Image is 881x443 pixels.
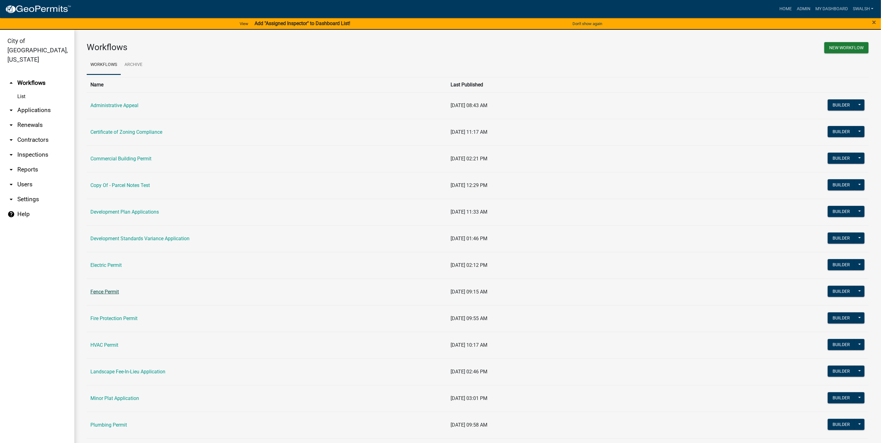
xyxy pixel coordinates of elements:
a: View [237,19,251,29]
span: [DATE] 03:01 PM [451,395,488,401]
a: Archive [121,55,146,75]
span: [DATE] 01:46 PM [451,236,488,241]
span: [DATE] 09:15 AM [451,289,488,295]
a: Administrative Appeal [90,102,138,108]
a: Fire Protection Permit [90,315,137,321]
i: help [7,211,15,218]
a: HVAC Permit [90,342,118,348]
i: arrow_drop_down [7,196,15,203]
i: arrow_drop_down [7,136,15,144]
th: Last Published [447,77,717,92]
span: × [872,18,876,27]
span: [DATE] 12:29 PM [451,182,488,188]
button: Builder [828,179,855,190]
span: [DATE] 09:55 AM [451,315,488,321]
a: Fence Permit [90,289,119,295]
span: [DATE] 11:17 AM [451,129,488,135]
h3: Workflows [87,42,473,53]
button: New Workflow [824,42,869,53]
button: Builder [828,153,855,164]
a: Landscape Fee-In-Lieu Application [90,369,165,375]
a: Home [777,3,794,15]
span: [DATE] 11:33 AM [451,209,488,215]
a: Development Plan Applications [90,209,159,215]
i: arrow_drop_up [7,79,15,87]
span: [DATE] 10:17 AM [451,342,488,348]
i: arrow_drop_down [7,166,15,173]
span: [DATE] 02:12 PM [451,262,488,268]
i: arrow_drop_down [7,106,15,114]
i: arrow_drop_down [7,181,15,188]
a: Admin [794,3,813,15]
span: [DATE] 02:21 PM [451,156,488,162]
button: Builder [828,206,855,217]
strong: Add "Assigned Inspector" to Dashboard List! [255,20,350,26]
a: Minor Plat Application [90,395,139,401]
span: [DATE] 08:43 AM [451,102,488,108]
i: arrow_drop_down [7,151,15,159]
a: swalsh [850,3,876,15]
button: Builder [828,126,855,137]
a: Commercial Building Permit [90,156,151,162]
button: Builder [828,419,855,430]
button: Builder [828,259,855,270]
i: arrow_drop_down [7,121,15,129]
button: Builder [828,312,855,324]
span: [DATE] 09:58 AM [451,422,488,428]
button: Don't show again [570,19,605,29]
a: Copy Of - Parcel Notes Test [90,182,150,188]
span: [DATE] 02:46 PM [451,369,488,375]
button: Close [872,19,876,26]
button: Builder [828,286,855,297]
a: Certificate of Zoning Compliance [90,129,162,135]
a: Electric Permit [90,262,122,268]
button: Builder [828,366,855,377]
a: Plumbing Permit [90,422,127,428]
a: Development Standards Variance Application [90,236,190,241]
a: My Dashboard [813,3,850,15]
th: Name [87,77,447,92]
a: Workflows [87,55,121,75]
button: Builder [828,392,855,403]
button: Builder [828,339,855,350]
button: Builder [828,99,855,111]
button: Builder [828,232,855,244]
